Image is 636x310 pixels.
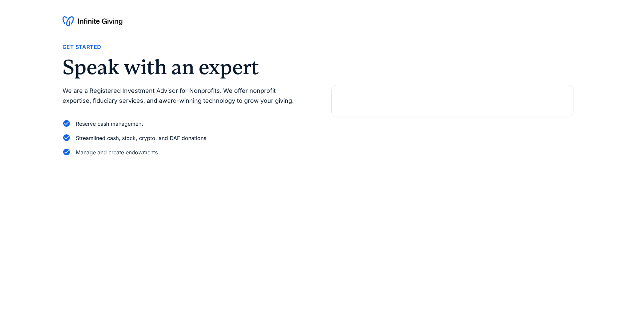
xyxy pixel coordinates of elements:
div: Streamlined cash, stock, crypto, and DAF donations [76,134,206,143]
h2: Speak with an expert [63,57,305,77]
div: Get Started [63,43,101,52]
div: Reserve cash management [76,119,143,128]
div: Manage and create endowments [76,148,158,157]
p: We are a Registered Investment Advisor for Nonprofits. We offer nonprofit expertise, fiduciary se... [63,86,305,106]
